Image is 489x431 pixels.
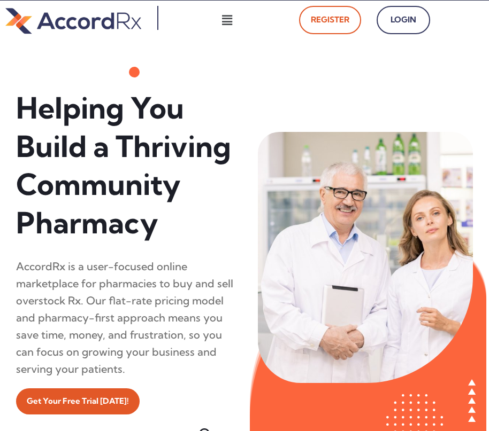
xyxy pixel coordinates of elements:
a: Login [377,6,430,34]
span: Get Your Free Trial [DATE]! [27,394,129,409]
h1: Helping You Build a Thriving Community Pharmacy [16,89,236,242]
a: Register [299,6,361,34]
img: default-logo [5,6,141,36]
a: Get Your Free Trial [DATE]! [16,388,140,414]
span: Register [311,12,349,28]
div: AccordRx is a user-focused online marketplace for pharmacies to buy and sell overstock Rx. Our fl... [16,258,236,378]
span: Login [388,12,418,28]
